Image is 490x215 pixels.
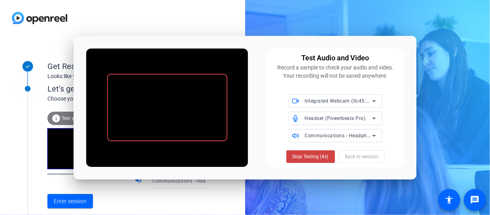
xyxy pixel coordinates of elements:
[153,178,268,184] span: Communications - Headphones (Powerbeats Pro)
[47,95,222,103] div: Choose your settings
[51,114,61,123] mat-icon: info
[286,150,335,163] button: Stop Testing (4s)
[445,195,454,205] mat-icon: accessibility
[305,132,420,138] span: Communications - Headphones (Powerbeats Pro)
[62,116,117,121] span: Test your audio and video
[302,52,369,64] div: Test Audio and Video
[305,116,366,121] span: Headset (Powerbeats Pro)
[271,64,400,80] div: Record a sample to check your audio and video. Your recording will not be saved anywhere.
[305,97,380,104] span: Integrated Webcam (0c45:674c)
[47,72,206,80] div: Looks like you've been invited to join
[47,83,222,95] div: Let's get connected.
[47,60,206,72] div: Get Ready!
[293,153,329,160] span: Stop Testing (4s)
[470,195,480,205] mat-icon: message
[54,197,87,206] span: Enter session
[135,176,144,185] mat-icon: volume_up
